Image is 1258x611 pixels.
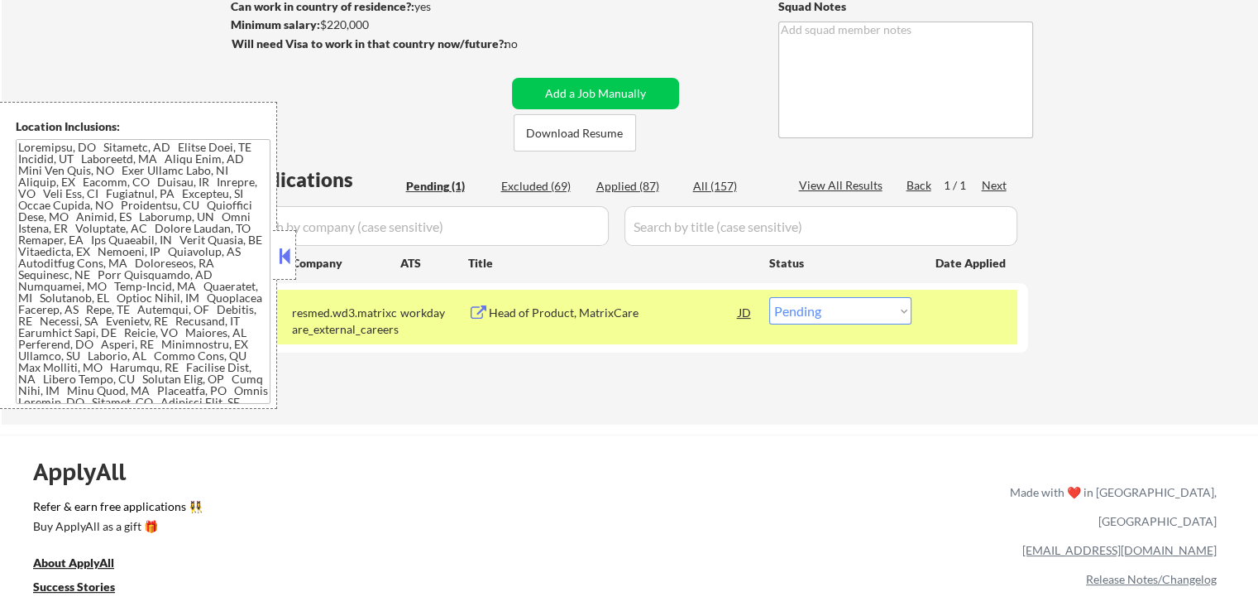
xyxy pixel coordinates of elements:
[944,177,982,194] div: 1 / 1
[33,521,199,532] div: Buy ApplyAll as a gift 🎁
[33,556,114,570] u: About ApplyAll
[400,255,468,272] div: ATS
[1022,543,1217,557] a: [EMAIL_ADDRESS][DOMAIN_NAME]
[237,206,609,246] input: Search by company (case sensitive)
[292,255,400,272] div: Company
[237,170,400,190] div: Applications
[406,178,489,195] div: Pending (1)
[769,248,911,277] div: Status
[906,177,933,194] div: Back
[624,206,1017,246] input: Search by title (case sensitive)
[693,178,776,195] div: All (157)
[489,305,739,321] div: Head of Product, MatrixCare
[33,555,137,575] a: About ApplyAll
[514,114,636,152] button: Download Resume
[596,178,679,195] div: Applied (87)
[16,118,270,135] div: Location Inclusions:
[232,36,507,51] strong: Will need Visa to work in that country now/future?:
[737,297,753,327] div: JD
[33,580,115,594] u: Success Stories
[935,255,1008,272] div: Date Applied
[501,178,584,195] div: Excluded (69)
[982,177,1008,194] div: Next
[33,458,145,486] div: ApplyAll
[33,501,664,518] a: Refer & earn free applications 👯‍♀️
[292,305,400,337] div: resmed.wd3.matrixcare_external_careers
[512,78,679,109] button: Add a Job Manually
[231,17,320,31] strong: Minimum salary:
[33,518,199,539] a: Buy ApplyAll as a gift 🎁
[400,305,468,321] div: workday
[231,17,506,33] div: $220,000
[1003,478,1217,536] div: Made with ❤️ in [GEOGRAPHIC_DATA], [GEOGRAPHIC_DATA]
[799,177,887,194] div: View All Results
[468,255,753,272] div: Title
[33,579,137,599] a: Success Stories
[505,36,552,52] div: no
[1086,572,1217,586] a: Release Notes/Changelog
